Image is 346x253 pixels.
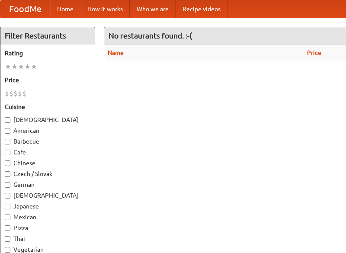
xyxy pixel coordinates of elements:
label: Cafe [5,148,90,157]
label: American [5,126,90,135]
h5: Price [5,76,90,84]
li: $ [13,89,18,98]
input: Vegetarian [5,247,10,253]
ng-pluralize: No restaurants found. :-( [109,32,192,40]
li: ★ [24,62,31,71]
li: $ [18,89,22,98]
label: Mexican [5,213,90,221]
label: Barbecue [5,137,90,146]
li: $ [9,89,13,98]
input: Mexican [5,215,10,220]
input: American [5,128,10,134]
input: [DEMOGRAPHIC_DATA] [5,193,10,199]
input: Pizza [5,225,10,231]
input: Cafe [5,150,10,155]
label: Chinese [5,159,90,167]
a: Name [108,49,124,56]
input: Barbecue [5,139,10,144]
a: Who we are [130,0,176,18]
a: Price [307,49,321,56]
label: German [5,180,90,189]
input: Chinese [5,160,10,166]
li: ★ [31,62,37,71]
input: Czech / Slovak [5,171,10,177]
label: Japanese [5,202,90,211]
h5: Rating [5,49,90,58]
input: German [5,182,10,188]
a: Recipe videos [176,0,227,18]
label: Pizza [5,224,90,232]
label: Czech / Slovak [5,170,90,178]
h5: Cuisine [5,102,90,111]
label: Thai [5,234,90,243]
label: [DEMOGRAPHIC_DATA] [5,115,90,124]
a: How it works [80,0,130,18]
a: Home [50,0,80,18]
li: $ [22,89,26,98]
h4: Filter Restaurants [0,27,95,45]
li: ★ [5,62,11,71]
li: ★ [18,62,24,71]
label: [DEMOGRAPHIC_DATA] [5,191,90,200]
input: [DEMOGRAPHIC_DATA] [5,117,10,123]
a: FoodMe [0,0,50,18]
input: Thai [5,236,10,242]
li: $ [5,89,9,98]
input: Japanese [5,204,10,209]
li: ★ [11,62,18,71]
